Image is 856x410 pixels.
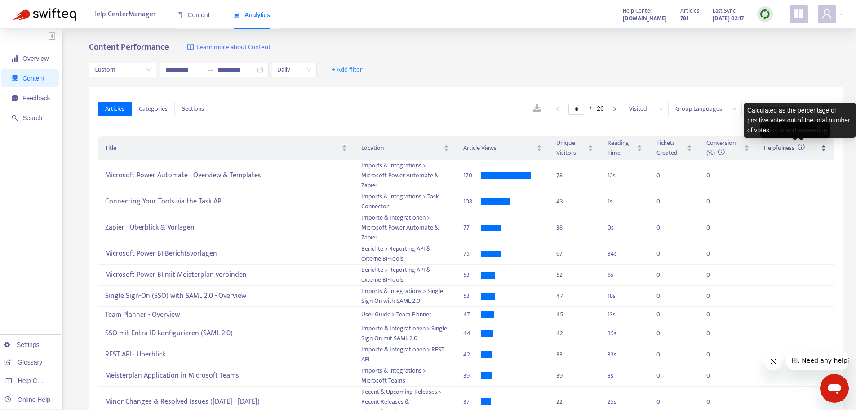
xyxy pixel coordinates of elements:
[706,197,724,207] div: 0
[354,212,457,243] td: Importe & Integrationen > Microsoft Power Automate & Zapier
[456,136,549,160] th: Article Views
[656,397,674,407] div: 0
[5,6,65,14] span: Hi. Need any help?
[233,11,270,18] span: Analytics
[354,344,457,365] td: Importe & Integrationen > REST API
[706,329,724,338] div: 0
[463,291,481,301] div: 53
[354,265,457,286] td: Berichte > Reporting API & externe BI-Tools
[354,243,457,265] td: Berichte > Reporting API & externe BI-Tools
[556,291,593,301] div: 47
[463,223,481,233] div: 77
[608,270,642,280] div: 8 s
[821,9,832,19] span: user
[555,106,560,112] span: left
[680,14,688,23] strong: 781
[361,143,442,153] span: Location
[568,104,603,114] li: 1/26
[354,307,457,323] td: User Guide > Team Planner
[820,374,849,403] iframe: Schaltfläche zum Öffnen des Messaging-Fensters
[94,63,151,77] span: Custom
[706,350,724,360] div: 0
[706,223,724,233] div: 0
[656,291,674,301] div: 0
[713,14,744,23] strong: [DATE] 02:17
[656,329,674,338] div: 0
[656,310,674,320] div: 0
[608,291,642,301] div: 18 s
[105,394,346,409] div: Minor Changes & Resolved Issues ([DATE] - [DATE])
[556,249,593,259] div: 67
[463,397,481,407] div: 37
[656,371,674,381] div: 0
[608,329,642,338] div: 35 s
[759,9,771,20] img: sync.dc5367851b00ba804db3.png
[706,371,724,381] div: 0
[556,310,593,320] div: 45
[764,143,805,153] span: Helpfulness
[550,104,565,114] li: Previous Page
[354,136,457,160] th: Location
[277,63,311,77] span: Daily
[549,136,600,160] th: Unique Visitors
[105,289,346,304] div: Single Sign-On (SSO) with SAML 2.0 - Overview
[556,197,593,207] div: 43
[656,171,674,180] div: 0
[332,64,363,75] span: + Add filter
[550,104,565,114] button: left
[12,75,18,81] span: container
[187,44,194,51] img: image-link
[764,352,782,370] iframe: Nachricht schließen
[786,351,849,370] iframe: Nachricht vom Unternehmen
[105,143,339,153] span: Title
[713,6,736,16] span: Last Sync
[463,310,481,320] div: 47
[132,102,175,116] button: Categories
[463,197,481,207] div: 108
[556,371,593,381] div: 39
[18,377,55,384] span: Help Centers
[556,171,593,180] div: 78
[105,221,346,235] div: Zapier - Überblick & Vorlagen
[623,6,652,16] span: Help Center
[608,371,642,381] div: 3 s
[98,102,132,116] button: Articles
[354,323,457,344] td: Importe & Integrationen > Single Sign-On mit SAML 2.0
[608,197,642,207] div: 1 s
[680,6,699,16] span: Articles
[608,138,635,158] span: Reading Time
[4,341,40,348] a: Settings
[556,397,593,407] div: 22
[463,371,481,381] div: 39
[105,247,346,261] div: Microsoft Power BI-Berichtsvorlagen
[92,6,156,23] span: Help Center Manager
[207,66,214,73] span: swap-right
[233,12,240,18] span: area-chart
[196,42,271,53] span: Learn more about Content
[105,194,346,209] div: Connecting Your Tools via the Task API
[675,102,736,116] span: Group Languages
[600,136,649,160] th: Reading Time
[105,347,346,362] div: REST API - Überblick
[105,168,346,183] div: Microsoft Power Automate - Overview & Templates
[354,286,457,307] td: Imports & Integrations > Single Sign-On with SAML 2.0
[623,14,667,23] strong: [DOMAIN_NAME]
[608,104,622,114] button: right
[706,310,724,320] div: 0
[556,138,586,158] span: Unique Visitors
[706,270,724,280] div: 0
[463,171,481,180] div: 170
[608,249,642,259] div: 34 s
[656,223,674,233] div: 0
[794,9,804,19] span: appstore
[608,310,642,320] div: 13 s
[463,143,535,153] span: Article Views
[22,114,42,122] span: Search
[12,95,18,101] span: message
[12,55,18,62] span: signal
[463,329,481,338] div: 44
[706,171,724,180] div: 0
[656,270,674,280] div: 0
[656,138,684,158] span: Tickets Created
[13,8,76,21] img: Swifteq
